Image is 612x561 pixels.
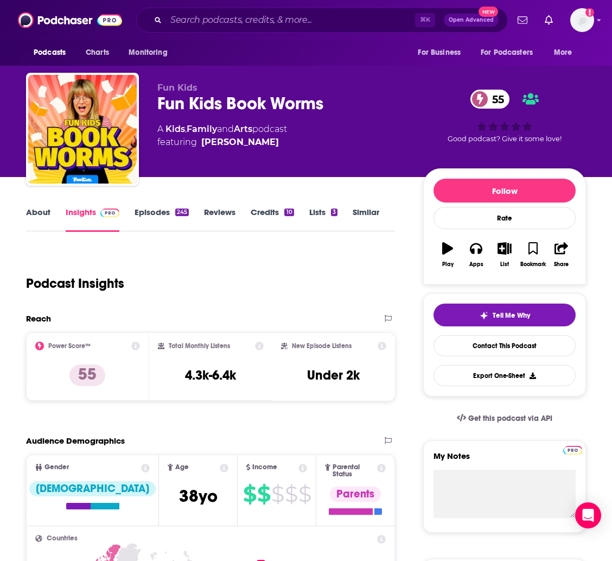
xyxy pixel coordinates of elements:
span: Good podcast? Give it some love! [448,135,562,143]
img: tell me why sparkle [480,311,488,320]
h2: Audience Demographics [26,436,125,446]
button: List [490,235,519,274]
span: Parental Status [333,464,375,478]
span: Countries [47,535,78,542]
span: 55 [481,90,509,109]
span: Tell Me Why [493,311,530,320]
div: [DEMOGRAPHIC_DATA] [29,481,156,496]
span: $ [271,486,284,503]
span: $ [243,486,256,503]
a: Arts [234,124,252,134]
a: About [26,207,50,232]
span: ⌘ K [415,13,435,27]
span: For Business [418,45,461,60]
button: open menu [121,42,181,63]
h1: Podcast Insights [26,275,124,292]
svg: Add a profile image [585,8,594,17]
span: Podcasts [34,45,66,60]
span: More [554,45,572,60]
span: $ [298,486,311,503]
span: Monitoring [129,45,167,60]
div: 10 [284,209,294,216]
a: 55 [470,90,509,109]
span: Gender [44,464,69,471]
a: InsightsPodchaser Pro [66,207,119,232]
h2: Total Monthly Listens [169,342,230,350]
div: Share [554,261,569,268]
span: $ [257,486,270,503]
div: Rate [433,207,576,229]
button: open menu [474,42,549,63]
span: For Podcasters [481,45,533,60]
input: Search podcasts, credits, & more... [166,11,415,29]
button: Bookmark [519,235,547,274]
div: 245 [175,209,189,216]
div: Search podcasts, credits, & more... [136,8,508,33]
img: Podchaser Pro [100,209,119,217]
span: Charts [86,45,109,60]
a: Bex Lindsay [201,136,279,149]
span: $ [285,486,297,503]
span: Age [175,464,189,471]
div: Bookmark [520,261,546,268]
span: Income [252,464,277,471]
a: Lists3 [309,207,337,232]
span: featuring [157,136,287,149]
span: and [217,124,234,134]
button: Follow [433,179,576,203]
div: 55Good podcast? Give it some love! [423,83,586,150]
div: 3 [331,209,337,216]
button: open menu [410,42,474,63]
div: Apps [469,261,483,268]
h3: Under 2k [307,367,360,383]
button: Share [547,235,576,274]
a: Contact This Podcast [433,335,576,356]
a: Credits10 [251,207,294,232]
div: Parents [330,487,381,502]
button: Open AdvancedNew [444,14,499,27]
span: Logged in as sarahhallprinc [570,8,594,32]
div: Open Intercom Messenger [575,502,601,528]
img: Podchaser Pro [563,446,582,455]
h2: Power Score™ [48,342,91,350]
button: open menu [546,42,586,63]
a: Episodes245 [135,207,189,232]
a: Similar [353,207,379,232]
a: Show notifications dropdown [513,11,532,29]
span: 38 yo [179,486,218,507]
button: Export One-Sheet [433,365,576,386]
button: tell me why sparkleTell Me Why [433,304,576,326]
p: 55 [69,364,105,386]
h2: Reach [26,313,51,324]
a: Charts [79,42,116,63]
button: Show profile menu [570,8,594,32]
a: Kids [165,124,185,134]
span: Fun Kids [157,83,197,93]
span: New [479,7,498,17]
span: , [185,124,187,134]
a: Get this podcast via API [448,405,561,432]
h3: 4.3k-6.4k [185,367,236,383]
a: Family [187,124,217,134]
div: Play [442,261,454,268]
a: Reviews [204,207,235,232]
a: Show notifications dropdown [540,11,557,29]
button: open menu [26,42,80,63]
span: Get this podcast via API [468,414,552,423]
button: Play [433,235,462,274]
div: List [500,261,509,268]
img: User Profile [570,8,594,32]
label: My Notes [433,451,576,470]
div: A podcast [157,123,287,149]
a: Pro website [563,444,582,455]
img: Podchaser - Follow, Share and Rate Podcasts [18,10,122,30]
img: Fun Kids Book Worms [28,75,137,184]
h2: New Episode Listens [292,342,352,350]
span: Open Advanced [449,17,494,23]
button: Apps [462,235,490,274]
